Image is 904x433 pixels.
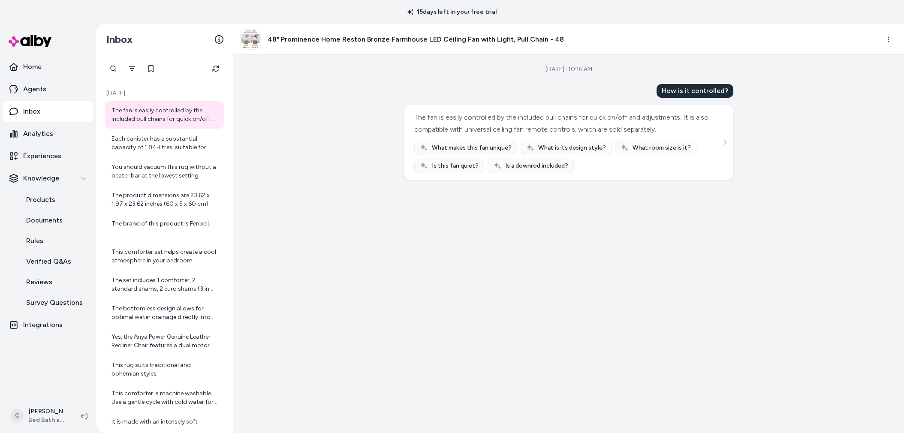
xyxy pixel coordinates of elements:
div: How is it controlled? [657,84,733,98]
button: See more [720,137,730,147]
a: The product dimensions are 23.62 x 1.97 x 23.62 inches (60 x 5 x 60 cm). [105,186,224,213]
a: The set includes 1 comforter, 2 standard shams, 2 euro shams (3 in king size), 3 decorative pillo... [105,271,224,298]
div: The fan is easily controlled by the included pull chains for quick on/off and adjustments. It is ... [111,106,219,123]
button: Filter [124,60,141,77]
div: Yes, the Anya Power Genuine Leather Recliner Chair features a dual motor system that allows you t... [111,333,219,350]
p: [PERSON_NAME] [28,407,67,416]
span: C [10,409,24,423]
p: Rules [26,236,43,246]
a: Documents [18,210,93,231]
div: The product dimensions are 23.62 x 1.97 x 23.62 inches (60 x 5 x 60 cm). [111,191,219,208]
p: Survey Questions [26,298,83,308]
div: This rug suits traditional and bohemian styles. [111,361,219,378]
a: Products [18,189,93,210]
p: Products [26,195,55,205]
a: Reviews [18,272,93,292]
div: The fan is easily controlled by the included pull chains for quick on/off and adjustments. It is ... [414,111,721,135]
a: Inbox [3,101,93,122]
button: Refresh [207,60,224,77]
p: [DATE] [105,89,224,98]
a: Analytics [3,123,93,144]
h2: Inbox [106,33,133,46]
div: [DATE] · 10:16 AM [545,65,592,74]
span: Bed Bath and Beyond [28,416,67,424]
p: Analytics [23,129,53,139]
img: 48%22-Prominence-Home-Reston-Bronze-Farmhouse-LED-Ceiling-Fan-with-Light%2C-Pull-Chain.jpg [241,30,260,49]
p: Integrations [23,320,63,330]
p: Documents [26,215,63,226]
a: This comforter is machine washable. Use a gentle cycle with cold water for care. [105,384,224,412]
button: C[PERSON_NAME]Bed Bath and Beyond [5,402,74,430]
div: The brand of this product is Fenbeli. [111,220,219,237]
div: The bottomless design allows for optimal water drainage directly into the ground beneath it. This... [111,304,219,322]
a: Home [3,57,93,77]
a: Each canister has a substantial capacity of 1.84-litres, suitable for various kitchen staples. [105,129,224,157]
a: Experiences [3,146,93,166]
h3: 48" Prominence Home Reston Bronze Farmhouse LED Ceiling Fan with Light, Pull Chain - 48 [268,34,564,45]
p: Verified Q&As [26,256,71,267]
span: What is its design style? [538,144,606,152]
p: Knowledge [23,173,59,183]
span: What makes this fan unique? [432,144,512,152]
a: Verified Q&As [18,251,93,272]
a: Rules [18,231,93,251]
a: You should vacuum this rug without a beater bar at the lowest setting. [105,158,224,185]
div: You should vacuum this rug without a beater bar at the lowest setting. [111,163,219,180]
div: This comforter set helps create a cool atmosphere in your bedroom. [111,248,219,265]
p: Inbox [23,106,40,117]
a: This comforter set helps create a cool atmosphere in your bedroom. [105,243,224,270]
p: 15 days left in your free trial [402,8,502,16]
a: Agents [3,79,93,99]
p: Home [23,62,42,72]
p: Reviews [26,277,52,287]
a: Yes, the Anya Power Genuine Leather Recliner Chair features a dual motor system that allows you t... [105,328,224,355]
div: Each canister has a substantial capacity of 1.84-litres, suitable for various kitchen staples. [111,135,219,152]
img: alby Logo [9,35,51,47]
span: What room size is it? [633,144,691,152]
span: Is a downrod included? [505,162,568,170]
a: The brand of this product is Fenbeli. [105,214,224,242]
a: Survey Questions [18,292,93,313]
a: This rug suits traditional and bohemian styles. [105,356,224,383]
div: This comforter is machine washable. Use a gentle cycle with cold water for care. [111,389,219,406]
a: Integrations [3,315,93,335]
a: The bottomless design allows for optimal water drainage directly into the ground beneath it. This... [105,299,224,327]
button: Knowledge [3,168,93,189]
div: The set includes 1 comforter, 2 standard shams, 2 euro shams (3 in king size), 3 decorative pillo... [111,276,219,293]
p: Experiences [23,151,61,161]
a: The fan is easily controlled by the included pull chains for quick on/off and adjustments. It is ... [105,101,224,129]
span: Is this fan quiet? [432,162,479,170]
p: Agents [23,84,46,94]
